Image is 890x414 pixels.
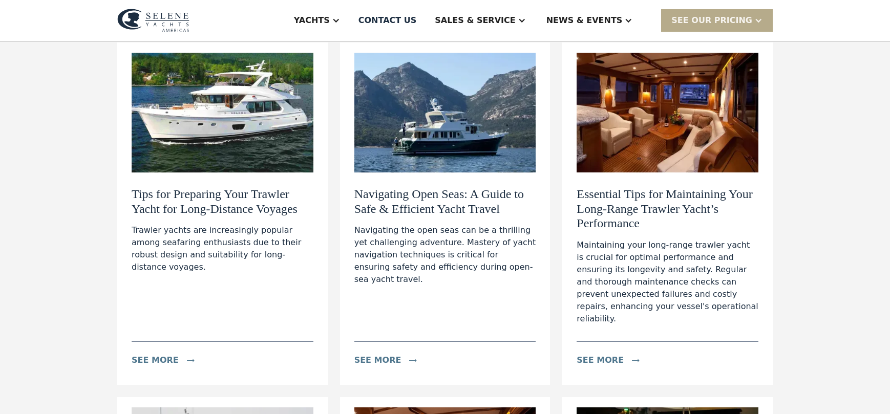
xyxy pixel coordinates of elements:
div: Yachts [294,14,330,27]
img: icon [187,359,195,362]
div: SEE Our Pricing [661,9,773,31]
img: icon [632,359,640,362]
div: Trawler yachts are increasingly popular among seafaring enthusiasts due to their robust design an... [132,224,313,273]
div: Sales & Service [435,14,515,27]
div: Contact US [358,14,417,27]
img: icon [409,359,417,362]
div: News & EVENTS [546,14,623,27]
a: Tips for Preparing Your Trawler Yacht for Long-Distance VoyagesTrawler yachts are increasingly po... [117,42,328,385]
a: Essential Tips for Maintaining Your Long-Range Trawler Yacht’s PerformanceMaintaining your long-r... [562,42,773,385]
h2: Essential Tips for Maintaining Your Long-Range Trawler Yacht’s Performance [577,187,758,231]
div: Navigating the open seas can be a thrilling yet challenging adventure. Mastery of yacht navigatio... [354,224,536,286]
a: Navigating Open Seas: A Guide to Safe & Efficient Yacht TravelNavigating the open seas can be a t... [340,42,550,385]
h2: Tips for Preparing Your Trawler Yacht for Long-Distance Voyages [132,187,313,216]
div: see more [354,354,401,366]
div: see more [132,354,179,366]
div: see more [577,354,624,366]
div: SEE Our Pricing [671,14,752,27]
img: logo [117,9,189,32]
h2: Navigating Open Seas: A Guide to Safe & Efficient Yacht Travel [354,187,536,216]
div: Maintaining your long-range trawler yacht is crucial for optimal performance and ensuring its lon... [577,239,758,325]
